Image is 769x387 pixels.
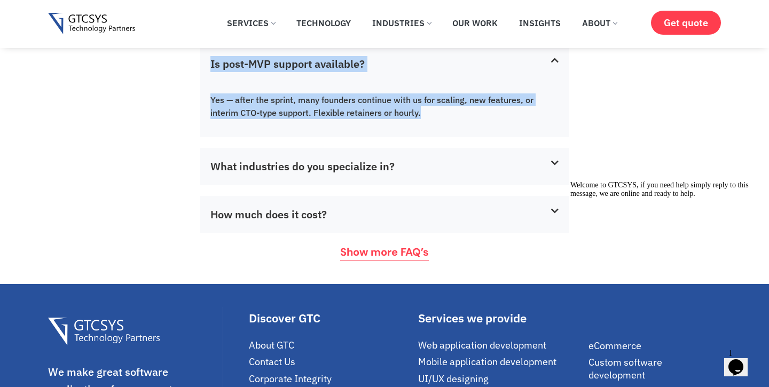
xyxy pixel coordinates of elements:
[418,356,584,368] a: Mobile application development
[340,244,429,260] span: Show more FAQ’s
[4,4,183,21] span: Welcome to GTCSYS, if you need help simply reply to this message, we are online and ready to help.
[511,11,569,35] a: Insights
[249,339,294,351] span: About GTC
[200,83,569,137] div: Is post-MVP support available?
[210,159,395,173] a: What industries do you specialize in?
[4,4,197,21] div: Welcome to GTCSYS, if you need help simply reply to this message, we are online and ready to help.
[418,339,584,351] a: Web application development
[724,344,758,376] iframe: chat widget
[249,356,295,368] span: Contact Us
[48,13,135,35] img: Gtcsys logo
[249,373,413,385] a: Corporate Integrity
[249,339,413,351] a: About GTC
[200,148,569,185] div: What industries do you specialize in?
[418,373,584,385] a: UI/UX designing
[249,312,413,324] div: Discover GTC
[249,356,413,368] a: Contact Us
[588,339,721,352] a: eCommerce
[418,356,556,368] span: Mobile application development
[588,339,641,352] span: eCommerce
[418,312,584,324] div: Services we provide
[210,94,533,118] span: Yes — after the sprint, many founders continue with us for scaling, new features, or interim CTO-...
[288,11,359,35] a: Technology
[210,57,365,71] a: Is post-MVP support available?
[364,11,439,35] a: Industries
[200,45,569,83] div: Is post-MVP support available?
[219,11,283,35] a: Services
[588,356,721,381] a: Custom software development
[418,373,489,385] span: UI/UX designing
[200,196,569,233] div: How much does it cost?
[566,177,758,339] iframe: chat widget
[664,17,708,28] span: Get quote
[48,318,160,346] img: Gtcsys Footer Logo
[418,339,546,351] span: Web application development
[249,373,332,385] span: Corporate Integrity
[210,207,327,222] a: How much does it cost?
[444,11,506,35] a: Our Work
[574,11,625,35] a: About
[651,11,721,35] a: Get quote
